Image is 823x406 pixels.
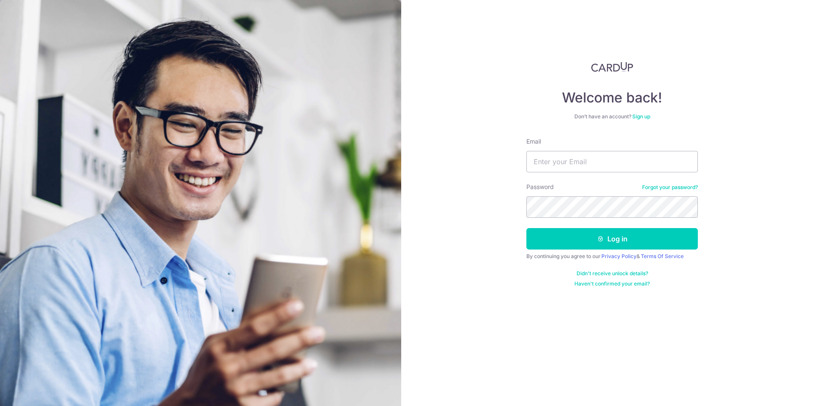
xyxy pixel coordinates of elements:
div: Don’t have an account? [526,113,698,120]
a: Didn't receive unlock details? [577,270,648,277]
a: Haven't confirmed your email? [574,280,650,287]
div: By continuing you agree to our & [526,253,698,260]
input: Enter your Email [526,151,698,172]
img: CardUp Logo [591,62,633,72]
label: Email [526,137,541,146]
a: Sign up [632,113,650,120]
label: Password [526,183,554,191]
h4: Welcome back! [526,89,698,106]
button: Log in [526,228,698,250]
a: Privacy Policy [601,253,637,259]
a: Forgot your password? [642,184,698,191]
a: Terms Of Service [641,253,684,259]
